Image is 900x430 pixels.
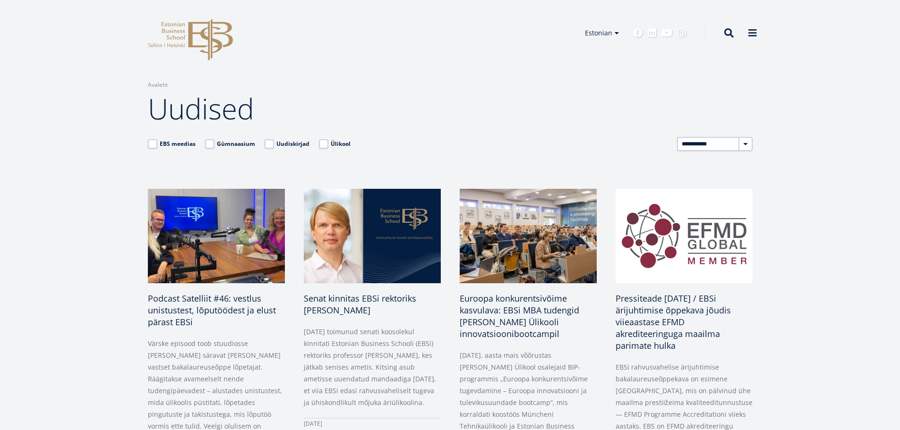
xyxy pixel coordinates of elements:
span: Pressiteade [DATE] / EBSi ärijuhtimise õppekava jõudis viieaastase EFMD akrediteeringuga maailma ... [616,293,731,351]
img: a [304,189,441,283]
label: Uudiskirjad [265,139,309,149]
span: Euroopa konkurentsivõime kasvulava: EBSi MBA tudengid [PERSON_NAME] Ülikooli innovatsioonibootcampil [460,293,579,339]
label: EBS meedias [148,139,196,149]
a: Avaleht [148,80,168,90]
img: a [148,189,285,283]
a: Youtube [661,28,672,38]
div: [DATE] [304,418,441,430]
img: a [616,189,753,283]
span: Podcast Satelliit #46: vestlus unistustest, lõputöödest ja elust pärast EBSi [148,293,276,328]
a: Facebook [633,28,643,38]
label: Gümnaasium [205,139,255,149]
a: Linkedin [647,28,657,38]
h1: Uudised [148,90,753,127]
label: Ülikool [319,139,351,149]
p: [DATE] toimunud senati koosolekul kinnitati Estonian Business Schooli (EBSi) rektoriks professor ... [304,326,441,408]
span: Senat kinnitas EBSi rektoriks [PERSON_NAME] [304,293,416,316]
img: a [460,189,597,283]
a: Instagram [677,28,686,38]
